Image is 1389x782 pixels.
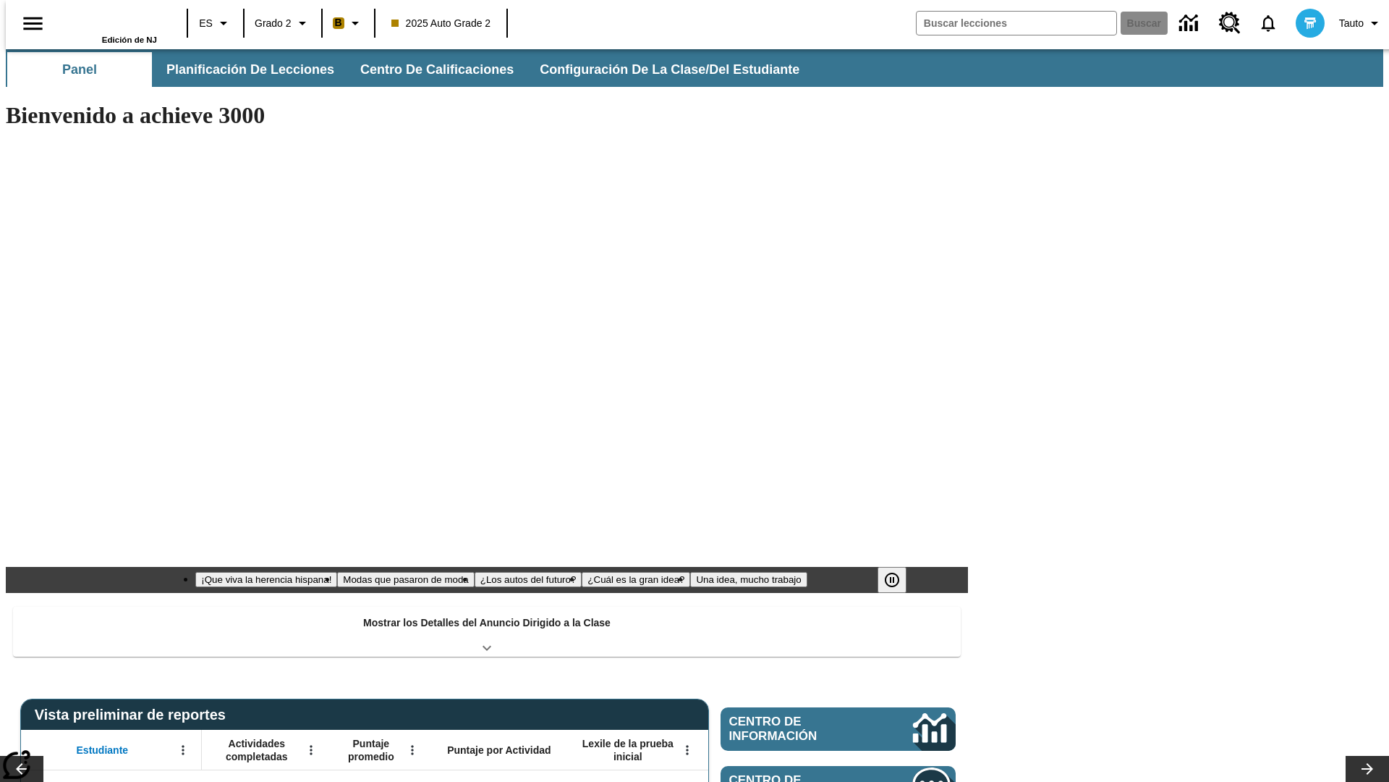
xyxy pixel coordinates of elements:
[166,62,334,78] span: Planificación de lecciones
[35,707,233,723] span: Vista preliminar de reportes
[878,567,906,593] button: Pausar
[349,52,525,87] button: Centro de calificaciones
[676,739,698,761] button: Abrir menú
[475,572,582,587] button: Diapositiva 3 ¿Los autos del futuro?
[1296,9,1325,38] img: avatar image
[363,615,611,631] p: Mostrar los Detalles del Anuncio Dirigido a la Clase
[102,35,157,44] span: Edición de NJ
[195,572,337,587] button: Diapositiva 1 ¡Que viva la herencia hispana!
[62,62,97,78] span: Panel
[1346,756,1389,782] button: Carrusel de lecciones, seguir
[690,572,807,587] button: Diapositiva 5 Una idea, mucho trabajo
[391,16,491,31] span: 2025 Auto Grade 2
[582,572,690,587] button: Diapositiva 4 ¿Cuál es la gran idea?
[1333,10,1389,36] button: Perfil/Configuración
[336,737,406,763] span: Puntaje promedio
[6,52,812,87] div: Subbarra de navegación
[335,14,342,32] span: B
[12,2,54,45] button: Abrir el menú lateral
[249,10,317,36] button: Grado: Grado 2, Elige un grado
[528,52,811,87] button: Configuración de la clase/del estudiante
[1171,4,1210,43] a: Centro de información
[1339,16,1364,31] span: Tauto
[402,739,423,761] button: Abrir menú
[447,744,551,757] span: Puntaje por Actividad
[729,715,865,744] span: Centro de información
[327,10,370,36] button: Boost El color de la clase es anaranjado claro. Cambiar el color de la clase.
[13,607,961,657] div: Mostrar los Detalles del Anuncio Dirigido a la Clase
[721,707,956,751] a: Centro de información
[63,7,157,35] a: Portada
[6,102,968,129] h1: Bienvenido a achieve 3000
[878,567,921,593] div: Pausar
[255,16,292,31] span: Grado 2
[172,739,194,761] button: Abrir menú
[360,62,514,78] span: Centro de calificaciones
[917,12,1116,35] input: Buscar campo
[337,572,474,587] button: Diapositiva 2 Modas que pasaron de moda
[77,744,129,757] span: Estudiante
[575,737,681,763] span: Lexile de la prueba inicial
[6,49,1383,87] div: Subbarra de navegación
[192,10,239,36] button: Lenguaje: ES, Selecciona un idioma
[540,62,799,78] span: Configuración de la clase/del estudiante
[300,739,322,761] button: Abrir menú
[209,737,305,763] span: Actividades completadas
[1287,4,1333,42] button: Escoja un nuevo avatar
[1210,4,1249,43] a: Centro de recursos, Se abrirá en una pestaña nueva.
[63,5,157,44] div: Portada
[7,52,152,87] button: Panel
[1249,4,1287,42] a: Notificaciones
[199,16,213,31] span: ES
[155,52,346,87] button: Planificación de lecciones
